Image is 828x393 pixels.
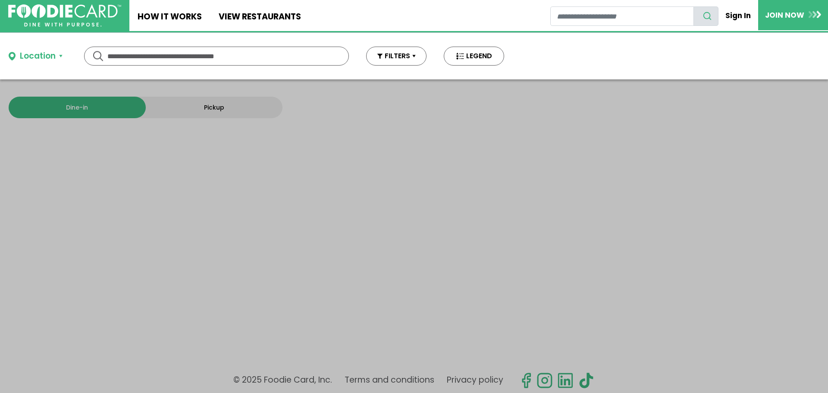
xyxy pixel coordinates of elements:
button: FILTERS [366,47,427,66]
img: FoodieCard; Eat, Drink, Save, Donate [8,4,121,27]
button: LEGEND [444,47,504,66]
a: Sign In [718,6,758,25]
div: Location [20,50,56,63]
button: Location [9,50,63,63]
button: search [693,6,718,26]
input: restaurant search [550,6,694,26]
